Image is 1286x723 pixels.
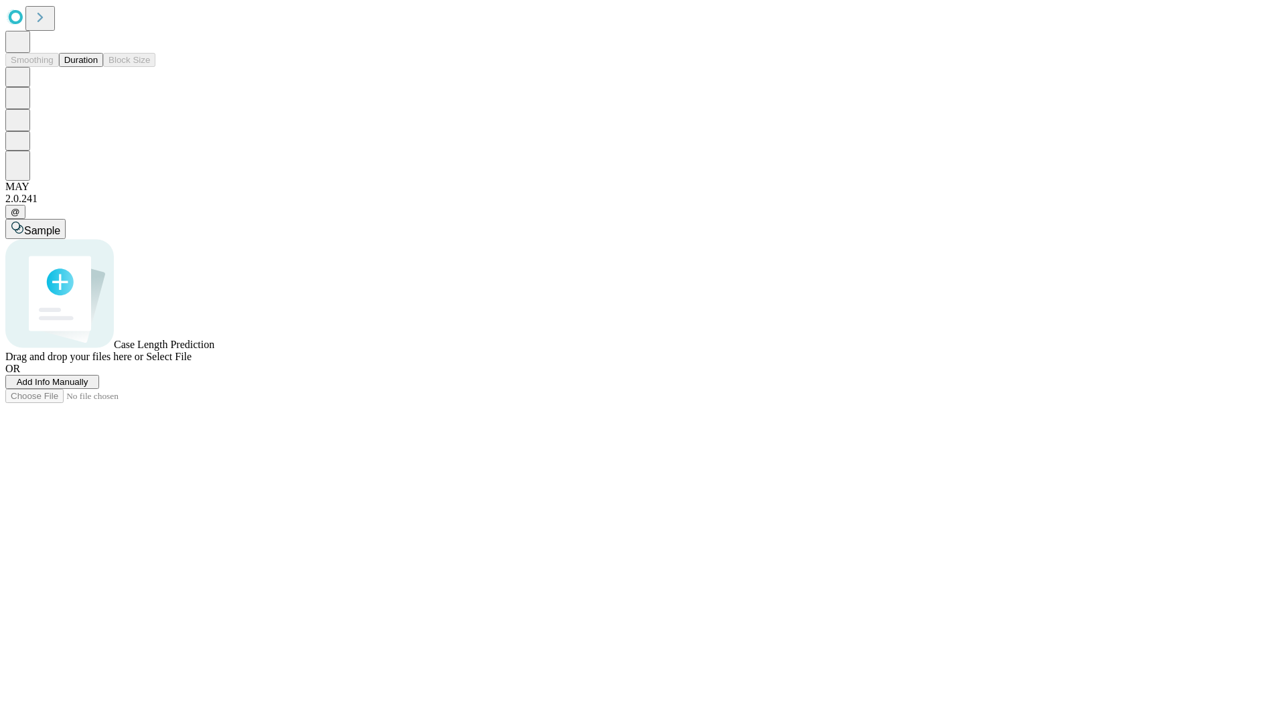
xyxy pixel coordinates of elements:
[5,363,20,374] span: OR
[5,193,1281,205] div: 2.0.241
[59,53,103,67] button: Duration
[103,53,155,67] button: Block Size
[114,339,214,350] span: Case Length Prediction
[5,53,59,67] button: Smoothing
[5,219,66,239] button: Sample
[5,351,143,362] span: Drag and drop your files here or
[11,207,20,217] span: @
[24,225,60,236] span: Sample
[5,375,99,389] button: Add Info Manually
[146,351,192,362] span: Select File
[5,181,1281,193] div: MAY
[5,205,25,219] button: @
[17,377,88,387] span: Add Info Manually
